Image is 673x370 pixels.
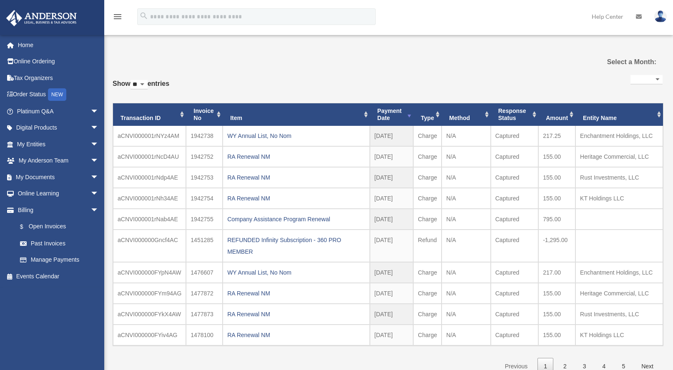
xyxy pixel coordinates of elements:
div: RA Renewal NM [227,151,365,162]
th: Response Status: activate to sort column ascending [491,103,538,126]
span: arrow_drop_down [90,169,107,186]
td: N/A [442,262,490,283]
td: Heritage Commercial, LLC [575,283,663,304]
div: REFUNDED Infinity Subscription - 360 PRO MEMBER [227,234,365,257]
td: 1451285 [186,230,223,262]
a: Order StatusNEW [6,86,111,103]
td: Charge [413,188,442,209]
td: Captured [491,167,538,188]
td: 1942738 [186,126,223,146]
th: Payment Date: activate to sort column ascending [370,103,414,126]
td: 217.25 [538,126,575,146]
td: N/A [442,283,490,304]
span: arrow_drop_down [90,152,107,170]
td: [DATE] [370,304,414,325]
a: My Anderson Teamarrow_drop_down [6,152,111,169]
img: User Pic [654,10,667,22]
label: Select a Month: [577,56,656,68]
td: 1942753 [186,167,223,188]
th: Method: activate to sort column ascending [442,103,490,126]
td: N/A [442,209,490,230]
td: Charge [413,262,442,283]
td: 155.00 [538,188,575,209]
div: RA Renewal NM [227,172,365,183]
th: Entity Name: activate to sort column ascending [575,103,663,126]
a: Past Invoices [12,235,107,252]
div: RA Renewal NM [227,329,365,341]
a: Billingarrow_drop_down [6,202,111,218]
td: Captured [491,146,538,167]
td: Heritage Commercial, LLC [575,146,663,167]
td: aCNVI000000FYiv4AG [113,325,186,345]
td: Captured [491,304,538,325]
td: [DATE] [370,283,414,304]
td: 795.00 [538,209,575,230]
td: Captured [491,230,538,262]
td: aCNVI000000FYpN4AW [113,262,186,283]
a: Tax Organizers [6,70,111,86]
label: Show entries [113,78,169,98]
span: arrow_drop_down [90,202,107,219]
td: Charge [413,126,442,146]
td: [DATE] [370,262,414,283]
td: KT Holdings LLC [575,325,663,345]
td: [DATE] [370,126,414,146]
td: KT Holdings LLC [575,188,663,209]
a: Online Ordering [6,53,111,70]
div: NEW [48,88,66,101]
td: aCNVI000001rNab4AE [113,209,186,230]
div: RA Renewal NM [227,308,365,320]
td: N/A [442,188,490,209]
td: Enchantment Holdings, LLC [575,126,663,146]
span: arrow_drop_down [90,103,107,120]
a: Home [6,37,111,53]
td: Refund [413,230,442,262]
td: N/A [442,325,490,345]
span: arrow_drop_down [90,120,107,137]
div: Company Assistance Program Renewal [227,213,365,225]
td: aCNVI000001rNYz4AM [113,126,186,146]
td: Captured [491,262,538,283]
a: menu [113,15,123,22]
span: arrow_drop_down [90,136,107,153]
a: Platinum Q&Aarrow_drop_down [6,103,111,120]
td: 1477873 [186,304,223,325]
td: N/A [442,126,490,146]
td: [DATE] [370,188,414,209]
td: 155.00 [538,167,575,188]
td: [DATE] [370,146,414,167]
a: My Entitiesarrow_drop_down [6,136,111,152]
td: Captured [491,325,538,345]
td: 155.00 [538,304,575,325]
td: Captured [491,209,538,230]
span: arrow_drop_down [90,185,107,202]
a: Events Calendar [6,268,111,285]
td: 1942755 [186,209,223,230]
td: Charge [413,304,442,325]
td: aCNVI000001rNh34AE [113,188,186,209]
td: Charge [413,146,442,167]
a: Online Learningarrow_drop_down [6,185,111,202]
td: 1942752 [186,146,223,167]
td: N/A [442,146,490,167]
a: Digital Productsarrow_drop_down [6,120,111,136]
th: Invoice No: activate to sort column ascending [186,103,223,126]
td: [DATE] [370,230,414,262]
img: Anderson Advisors Platinum Portal [4,10,79,26]
td: Captured [491,126,538,146]
td: 155.00 [538,325,575,345]
td: [DATE] [370,325,414,345]
td: 1942754 [186,188,223,209]
div: WY Annual List, No Nom [227,267,365,278]
td: Charge [413,325,442,345]
th: Type: activate to sort column ascending [413,103,442,126]
td: 1476607 [186,262,223,283]
span: $ [25,222,29,232]
td: 1477872 [186,283,223,304]
td: [DATE] [370,167,414,188]
th: Transaction ID: activate to sort column ascending [113,103,186,126]
a: $Open Invoices [12,218,111,235]
td: N/A [442,304,490,325]
select: Showentries [131,80,148,90]
td: aCNVI000001rNcD4AU [113,146,186,167]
